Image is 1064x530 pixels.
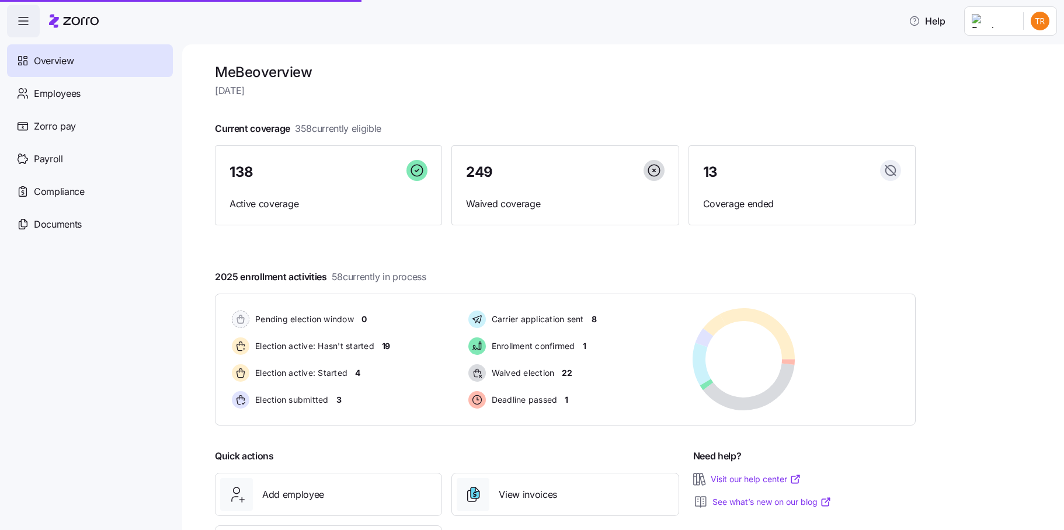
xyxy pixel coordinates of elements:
span: Overview [34,54,74,68]
span: 0 [361,313,367,325]
span: Employees [34,86,81,101]
span: Deadline passed [488,394,558,406]
span: Need help? [693,449,742,463]
span: 3 [336,394,342,406]
span: [DATE] [215,83,916,98]
span: 19 [382,340,390,352]
span: 1 [583,340,586,352]
span: Waived coverage [466,197,664,211]
span: Pending election window [252,313,354,325]
span: Coverage ended [703,197,901,211]
span: Carrier application sent [488,313,584,325]
span: Payroll [34,152,63,166]
span: 358 currently eligible [295,121,381,136]
span: 13 [703,165,718,179]
span: 2025 enrollment activities [215,270,426,284]
span: Election active: Started [252,367,347,379]
button: Help [899,9,955,33]
a: Employees [7,77,173,110]
a: Overview [7,44,173,77]
a: Visit our help center [711,473,801,485]
span: 22 [562,367,572,379]
span: Help [909,14,945,28]
span: Waived election [488,367,555,379]
span: Quick actions [215,449,274,463]
span: Compliance [34,184,85,199]
span: 4 [355,367,360,379]
span: Election active: Hasn't started [252,340,374,352]
span: Election submitted [252,394,329,406]
a: Payroll [7,142,173,175]
span: Active coverage [230,197,427,211]
img: Employer logo [972,14,1014,28]
span: 249 [466,165,493,179]
span: Enrollment confirmed [488,340,575,352]
a: Documents [7,208,173,240]
span: 1 [565,394,568,406]
a: Zorro pay [7,110,173,142]
span: Zorro pay [34,119,76,134]
span: 138 [230,165,253,179]
span: Current coverage [215,121,381,136]
img: 9f08772f748d173b6a631cba1b0c6066 [1031,12,1049,30]
a: See what’s new on our blog [712,496,832,508]
a: Compliance [7,175,173,208]
span: Documents [34,217,82,232]
span: Add employee [262,487,324,502]
span: 8 [592,313,597,325]
span: 58 currently in process [332,270,426,284]
h1: MeBe overview [215,63,916,81]
span: View invoices [499,487,557,502]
